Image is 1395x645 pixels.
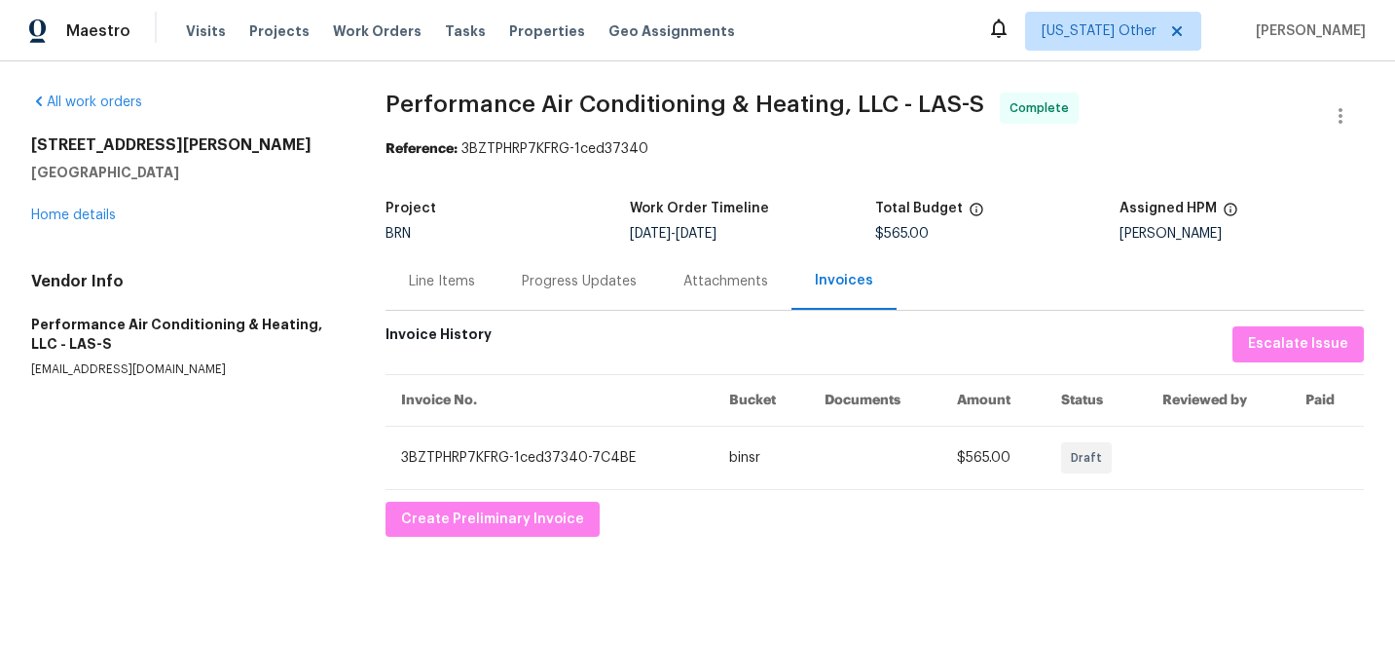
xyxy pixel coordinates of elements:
span: Tasks [445,24,486,38]
h5: [GEOGRAPHIC_DATA] [31,163,339,182]
span: Create Preliminary Invoice [401,508,584,532]
span: Performance Air Conditioning & Heating, LLC - LAS-S [385,93,984,116]
h5: Work Order Timeline [630,202,769,215]
div: Progress Updates [522,272,637,291]
th: Paid [1290,374,1364,426]
div: Line Items [409,272,475,291]
th: Invoice No. [385,374,714,426]
span: [PERSON_NAME] [1248,21,1366,41]
th: Status [1046,374,1147,426]
span: Visits [186,21,226,41]
button: Escalate Issue [1232,326,1364,362]
h5: Performance Air Conditioning & Heating, LLC - LAS-S [31,315,339,354]
a: All work orders [31,95,142,109]
span: [DATE] [630,227,671,241]
h5: Total Budget [875,202,963,215]
span: - [630,227,716,241]
th: Bucket [714,374,810,426]
span: Draft [1071,448,1110,468]
span: The total cost of line items that have been proposed by Opendoor. This sum includes line items th... [969,202,984,227]
span: Escalate Issue [1248,332,1348,357]
td: binsr [714,426,810,489]
h6: Invoice History [385,326,492,353]
h2: [STREET_ADDRESS][PERSON_NAME] [31,135,339,155]
b: Reference: [385,142,458,156]
span: Maestro [66,21,130,41]
th: Amount [941,374,1046,426]
div: Attachments [683,272,768,291]
span: $565.00 [875,227,929,241]
a: Home details [31,209,116,222]
th: Documents [809,374,941,426]
h5: Assigned HPM [1120,202,1217,215]
div: 3BZTPHRP7KFRG-1ced37340 [385,139,1364,159]
span: Complete [1010,98,1077,118]
button: Create Preliminary Invoice [385,502,600,538]
span: $565.00 [957,451,1010,465]
th: Reviewed by [1147,374,1290,426]
span: [DATE] [676,227,716,241]
div: [PERSON_NAME] [1120,227,1364,241]
h4: Vendor Info [31,272,339,291]
td: 3BZTPHRP7KFRG-1ced37340-7C4BE [385,426,714,489]
p: [EMAIL_ADDRESS][DOMAIN_NAME] [31,361,339,378]
span: Projects [249,21,310,41]
span: [US_STATE] Other [1042,21,1156,41]
span: Properties [509,21,585,41]
div: Invoices [815,271,873,290]
span: The hpm assigned to this work order. [1223,202,1238,227]
span: Work Orders [333,21,422,41]
h5: Project [385,202,436,215]
span: BRN [385,227,411,241]
span: Geo Assignments [608,21,735,41]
